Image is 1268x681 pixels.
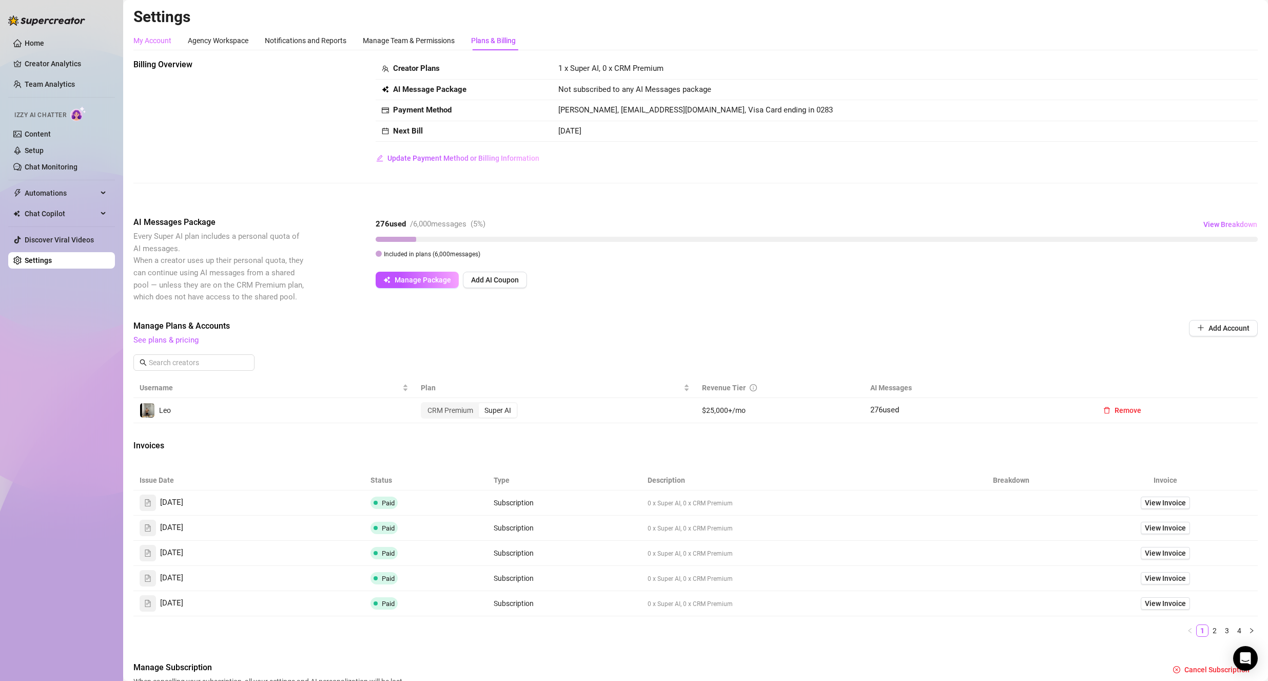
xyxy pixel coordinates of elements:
[463,272,527,288] button: Add AI Coupon
[494,549,534,557] span: Subscription
[133,59,306,71] span: Billing Overview
[1184,625,1196,637] button: left
[494,599,534,608] span: Subscription
[1141,572,1190,584] a: View Invoice
[648,525,733,532] span: 0 x Super AI, 0 x CRM Premium
[1145,497,1186,508] span: View Invoice
[1187,628,1193,634] span: left
[387,154,539,162] span: Update Payment Method or Billing Information
[382,107,389,114] span: credit-card
[1145,573,1186,584] span: View Invoice
[140,359,147,366] span: search
[133,232,304,301] span: Every Super AI plan includes a personal quota of AI messages. When a creator uses up their person...
[1165,661,1258,678] button: Cancel Subscription
[25,185,97,201] span: Automations
[382,600,395,608] span: Paid
[382,127,389,135] span: calendar
[395,276,451,284] span: Manage Package
[382,550,395,557] span: Paid
[1203,220,1257,229] span: View Breakdown
[384,251,480,258] span: Included in plans ( 6,000 messages)
[133,661,407,674] span: Manage Subscription
[144,550,151,557] span: file-text
[393,126,423,136] strong: Next Bill
[494,574,534,582] span: Subscription
[648,500,733,507] span: 0 x Super AI, 0 x CRM Premium
[25,146,44,155] a: Setup
[1095,402,1149,419] button: Remove
[140,382,400,393] span: Username
[648,575,733,582] span: 0 x Super AI, 0 x CRM Premium
[160,597,183,610] span: [DATE]
[870,405,899,414] span: 276 used
[471,219,485,229] span: ( 5 %)
[13,210,20,217] img: Chat Copilot
[696,398,865,423] td: $25,000+/mo
[133,320,1119,332] span: Manage Plans & Accounts
[641,566,949,591] td: 0 x Super AI, 0 x CRM Premium
[25,256,52,264] a: Settings
[144,575,151,582] span: file-text
[1145,598,1186,609] span: View Invoice
[376,272,459,288] button: Manage Package
[133,216,306,229] span: AI Messages Package
[641,490,949,516] td: 0 x Super AI, 0 x CRM Premium
[471,35,516,46] div: Plans & Billing
[393,85,466,94] strong: AI Message Package
[144,600,151,607] span: file-text
[25,55,107,72] a: Creator Analytics
[160,547,183,559] span: [DATE]
[410,219,466,229] span: / 6,000 messages
[393,64,440,73] strong: Creator Plans
[641,516,949,541] td: 0 x Super AI, 0 x CRM Premium
[188,35,248,46] div: Agency Workspace
[1209,625,1220,636] a: 2
[1184,666,1250,674] span: Cancel Subscription
[133,378,415,398] th: Username
[421,402,518,419] div: segmented control
[950,470,1073,490] th: Breakdown
[1141,522,1190,534] a: View Invoice
[133,35,171,46] div: My Account
[1115,406,1141,414] span: Remove
[376,155,383,162] span: edit
[133,440,306,452] span: Invoices
[1221,625,1233,637] li: 3
[750,384,757,391] span: info-circle
[702,384,746,392] span: Revenue Tier
[864,378,1089,398] th: AI Messages
[558,64,664,73] span: 1 x Super AI, 0 x CRM Premium
[1208,625,1221,637] li: 2
[494,524,534,532] span: Subscription
[382,524,395,532] span: Paid
[1173,666,1180,673] span: close-circle
[1233,625,1245,637] li: 4
[70,106,86,121] img: AI Chatter
[1073,470,1258,490] th: Invoice
[376,150,540,166] button: Update Payment Method or Billing Information
[376,219,406,229] strong: 276 used
[25,80,75,88] a: Team Analytics
[25,163,77,171] a: Chat Monitoring
[133,470,364,490] th: Issue Date
[1141,597,1190,610] a: View Invoice
[1203,216,1258,233] button: View Breakdown
[422,403,479,418] div: CRM Premium
[1221,625,1233,636] a: 3
[1245,625,1258,637] button: right
[160,522,183,534] span: [DATE]
[1141,547,1190,559] a: View Invoice
[479,403,517,418] div: Super AI
[382,499,395,507] span: Paid
[558,84,711,96] span: Not subscribed to any AI Messages package
[415,378,696,398] th: Plan
[1234,625,1245,636] a: 4
[25,130,51,138] a: Content
[144,524,151,532] span: file-text
[159,406,171,414] span: Leo
[1245,625,1258,637] li: Next Page
[1145,547,1186,559] span: View Invoice
[648,550,733,557] span: 0 x Super AI, 0 x CRM Premium
[265,35,346,46] div: Notifications and Reports
[1249,628,1255,634] span: right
